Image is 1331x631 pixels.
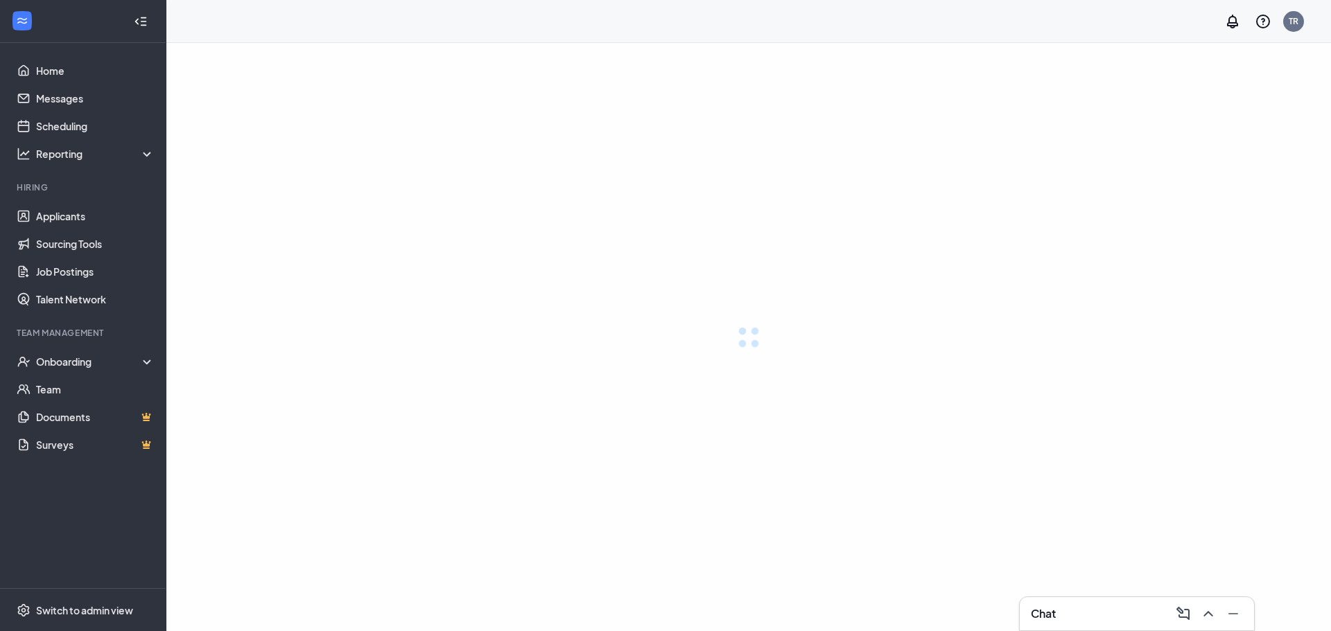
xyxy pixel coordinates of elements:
[1196,603,1218,625] button: ChevronUp
[17,603,31,617] svg: Settings
[17,355,31,368] svg: UserCheck
[36,112,155,140] a: Scheduling
[1171,603,1193,625] button: ComposeMessage
[1255,13,1271,30] svg: QuestionInfo
[36,85,155,112] a: Messages
[36,355,155,368] div: Onboarding
[36,285,155,313] a: Talent Network
[1221,603,1243,625] button: Minimize
[1200,605,1217,622] svg: ChevronUp
[17,181,152,193] div: Hiring
[17,147,31,161] svg: Analysis
[15,14,29,28] svg: WorkstreamLogo
[1225,605,1242,622] svg: Minimize
[1175,605,1192,622] svg: ComposeMessage
[36,57,155,85] a: Home
[36,202,155,230] a: Applicants
[36,603,133,617] div: Switch to admin view
[36,258,155,285] a: Job Postings
[17,327,152,339] div: Team Management
[1224,13,1241,30] svg: Notifications
[1289,15,1298,27] div: TR
[134,15,148,28] svg: Collapse
[36,230,155,258] a: Sourcing Tools
[36,431,155,459] a: SurveysCrown
[36,147,155,161] div: Reporting
[36,403,155,431] a: DocumentsCrown
[36,375,155,403] a: Team
[1031,606,1056,621] h3: Chat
